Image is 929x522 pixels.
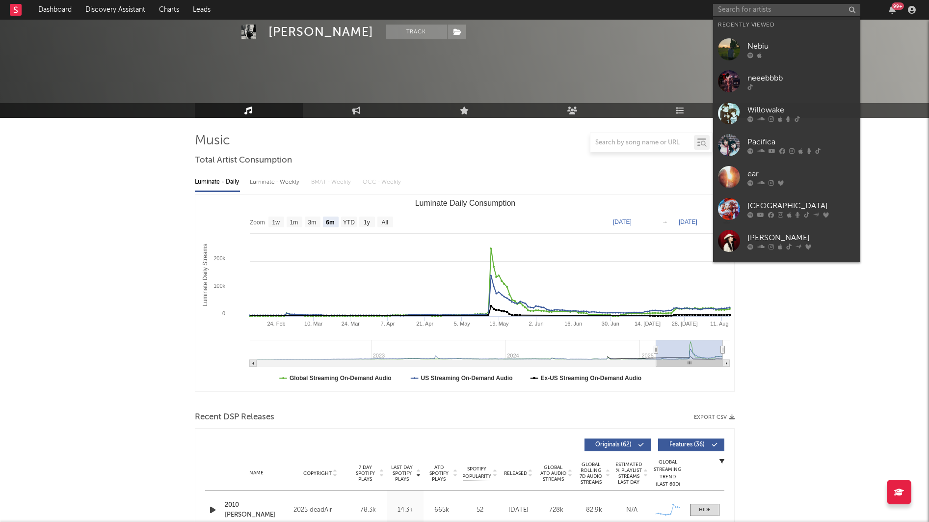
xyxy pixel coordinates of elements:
[713,4,860,16] input: Search for artists
[662,219,668,225] text: →
[694,414,735,420] button: Export CSV
[713,225,860,257] a: [PERSON_NAME]
[613,219,632,225] text: [DATE]
[416,321,433,327] text: 21. Apr
[658,439,724,451] button: Features(36)
[290,375,392,382] text: Global Streaming On-Demand Audio
[747,40,855,52] div: Nebiu
[386,25,447,39] button: Track
[213,255,225,261] text: 200k
[664,442,710,448] span: Features ( 36 )
[653,459,683,488] div: Global Streaming Trend (Last 60D)
[889,6,896,14] button: 99+
[389,505,421,515] div: 14.3k
[341,321,360,327] text: 24. Mar
[343,219,354,226] text: YTD
[584,439,651,451] button: Originals(62)
[578,462,605,485] span: Global Rolling 7D Audio Streams
[195,195,735,391] svg: Luminate Daily Consumption
[564,321,582,327] text: 16. Jun
[326,219,334,226] text: 6m
[747,232,855,244] div: [PERSON_NAME]
[308,219,316,226] text: 3m
[364,219,370,226] text: 1y
[195,155,292,166] span: Total Artist Consumption
[462,466,491,480] span: Spotify Popularity
[679,219,697,225] text: [DATE]
[201,244,208,306] text: Luminate Daily Streams
[540,375,641,382] text: Ex-US Streaming On-Demand Audio
[615,462,642,485] span: Estimated % Playlist Streams Last Day
[222,310,225,316] text: 0
[463,505,497,515] div: 52
[293,504,347,516] div: 2025 deadAir
[671,321,697,327] text: 28. [DATE]
[713,33,860,65] a: Nebiu
[303,470,332,476] span: Copyright
[747,72,855,84] div: neeebbbb
[502,505,535,515] div: [DATE]
[504,470,527,476] span: Released
[453,321,470,327] text: 5. May
[747,136,855,148] div: Pacifica
[421,375,512,382] text: US Streaming On-Demand Audio
[601,321,619,327] text: 30. Jun
[352,505,384,515] div: 78.3k
[381,219,388,226] text: All
[710,321,728,327] text: 11. Aug
[635,321,661,327] text: 14. [DATE]
[489,321,509,327] text: 19. May
[250,219,265,226] text: Zoom
[267,321,285,327] text: 24. Feb
[352,465,378,482] span: 7 Day Spotify Plays
[713,97,860,129] a: Willowake
[713,193,860,225] a: [GEOGRAPHIC_DATA]
[747,200,855,212] div: [GEOGRAPHIC_DATA]
[195,174,240,191] div: Luminate - Daily
[713,129,860,161] a: Pacifica
[540,505,573,515] div: 728k
[590,139,694,147] input: Search by song name or URL
[380,321,395,327] text: 7. Apr
[426,505,458,515] div: 665k
[713,65,860,97] a: neeebbbb
[426,465,452,482] span: ATD Spotify Plays
[615,505,648,515] div: N/A
[591,442,636,448] span: Originals ( 62 )
[304,321,323,327] text: 10. Mar
[713,257,860,289] a: campthehills
[747,104,855,116] div: Willowake
[250,174,301,191] div: Luminate - Weekly
[892,2,904,10] div: 99 +
[225,500,289,520] a: 2010 [PERSON_NAME]
[718,19,855,31] div: Recently Viewed
[389,465,415,482] span: Last Day Spotify Plays
[213,283,225,289] text: 100k
[578,505,610,515] div: 82.9k
[268,25,373,39] div: [PERSON_NAME]
[529,321,543,327] text: 2. Jun
[290,219,298,226] text: 1m
[540,465,567,482] span: Global ATD Audio Streams
[415,199,515,207] text: Luminate Daily Consumption
[747,168,855,180] div: ear
[272,219,280,226] text: 1w
[195,412,274,423] span: Recent DSP Releases
[225,469,289,477] div: Name
[713,161,860,193] a: ear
